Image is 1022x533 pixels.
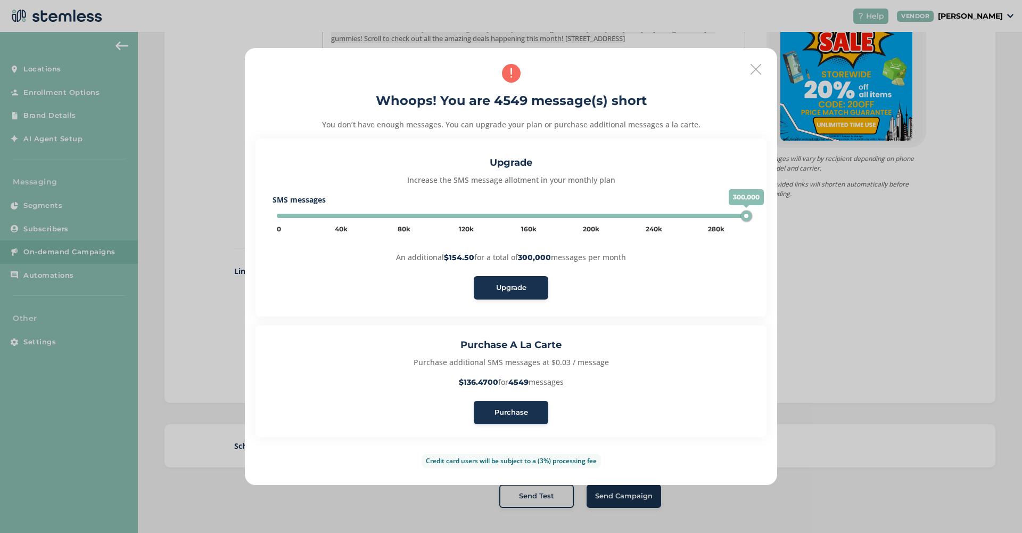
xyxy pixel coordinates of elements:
[322,119,700,130] p: You don’t have enough messages. You can upgrade your plan or purchase additional messages a la ca...
[376,91,647,110] h2: Whoops! You are 4549 message(s) short
[273,156,749,170] h3: Upgrade
[729,189,764,205] span: 300,000
[273,174,749,185] p: Increase the SMS message allotment in your monthly plan
[459,377,498,387] strong: $136.4700
[969,482,1022,533] iframe: Chat Widget
[474,401,548,424] button: Purchase
[708,224,724,234] div: 280k
[474,276,548,300] button: Upgrade
[459,224,474,234] div: 120k
[646,224,662,234] div: 240k
[422,454,601,468] label: Credit card users will be subject to a (3%) processing fee
[496,282,526,293] span: Upgrade
[398,224,410,234] div: 80k
[444,253,474,262] strong: $154.50
[268,357,754,368] p: Purchase additional SMS messages at $0.03 / message
[508,377,529,387] strong: 4549
[521,224,537,234] div: 160k
[396,252,626,263] p: An additional for a total of messages per month
[494,407,528,418] span: Purchase
[335,224,348,234] div: 40k
[518,253,551,262] strong: 300,000
[277,224,281,234] div: 0
[268,376,754,388] p: for messages
[268,338,754,352] h3: Purchase A La Carte
[273,194,749,205] label: SMS messages
[583,224,599,234] div: 200k
[502,64,521,83] img: icon-alert-36bd8290.svg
